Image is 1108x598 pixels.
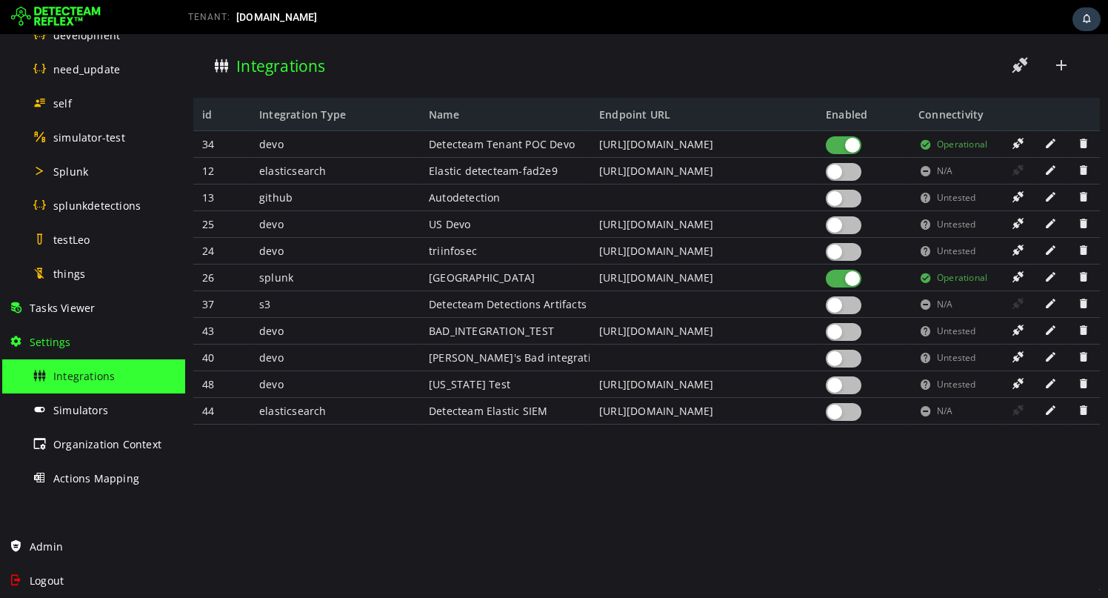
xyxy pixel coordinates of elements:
div: devo [65,337,235,364]
div: Name [235,64,405,97]
span: Actions Mapping [53,471,139,485]
span: development [53,28,120,42]
div: 44 [8,364,65,391]
span: Operational [752,230,802,257]
span: Tasks Viewer [30,301,95,315]
span: splunkdetections [53,199,141,213]
div: 48 [8,337,65,364]
span: Splunk [53,165,88,179]
div: elasticsearch [65,124,235,150]
div: 37 [8,257,65,284]
div: github [65,150,235,177]
div: 26 [8,230,65,257]
div: Detecteam Tenant POC Devo [235,97,405,124]
span: N/A [752,364,768,391]
div: Enabled [632,64,724,97]
span: Untested [752,310,791,337]
span: need_update [53,62,120,76]
img: Detecteam logo [11,5,101,29]
div: Detecteam Detections Artifacts [235,257,405,284]
span: TENANT: [188,12,230,22]
div: [URL][DOMAIN_NAME] [405,230,632,257]
span: self [53,96,72,110]
div: US Devo [235,177,405,204]
span: Untested [752,177,791,204]
div: [URL][DOMAIN_NAME] [405,284,632,310]
span: Simulators [53,403,108,417]
span: testLeo [53,233,90,247]
div: [GEOGRAPHIC_DATA] [235,230,405,257]
div: 34 [8,97,65,124]
div: [URL][DOMAIN_NAME] [405,97,632,124]
span: Settings [30,335,71,349]
div: devo [65,177,235,204]
span: simulator-test [53,130,125,144]
span: Untested [752,204,791,230]
span: Untested [752,150,791,177]
span: Untested [752,284,791,310]
span: N/A [752,257,768,284]
div: triinfosec [235,204,405,230]
span: Logout [30,574,64,588]
div: Integration Type [65,64,235,97]
span: Organization Context [53,437,161,451]
span: N/A [752,124,768,150]
div: elasticsearch [65,364,235,391]
div: [URL][DOMAIN_NAME] [405,204,632,230]
span: Admin [30,539,63,554]
div: devo [65,284,235,310]
div: Autodetection [235,150,405,177]
div: 12 [8,124,65,150]
div: Endpoint URL [405,64,632,97]
div: 43 [8,284,65,310]
div: id [8,64,65,97]
div: [URL][DOMAIN_NAME] [405,177,632,204]
div: devo [65,97,235,124]
div: 25 [8,177,65,204]
div: s3 [65,257,235,284]
div: [URL][DOMAIN_NAME] [405,337,632,364]
span: things [53,267,85,281]
span: Integrations [53,369,115,383]
div: Elastic detecteam-fad2e9 [235,124,405,150]
div: [URL][DOMAIN_NAME] [405,364,632,391]
div: Task Notifications [1072,7,1101,31]
div: [US_STATE] Test [235,337,405,364]
div: BAD_INTEGRATION_TEST [235,284,405,310]
div: devo [65,310,235,337]
div: 24 [8,204,65,230]
div: Detecteam Elastic SIEM [235,364,405,391]
div: 13 [8,150,65,177]
span: Untested [752,337,791,364]
div: splunk [65,230,235,257]
h3: Integrations [51,21,140,42]
span: [DOMAIN_NAME] [236,11,318,23]
div: Connectivity Status [724,64,817,97]
div: 40 [8,310,65,337]
div: [URL][DOMAIN_NAME] [405,124,632,150]
div: devo [65,204,235,230]
span: Operational [752,97,802,124]
div: [PERSON_NAME]'s Bad integration [235,310,405,337]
